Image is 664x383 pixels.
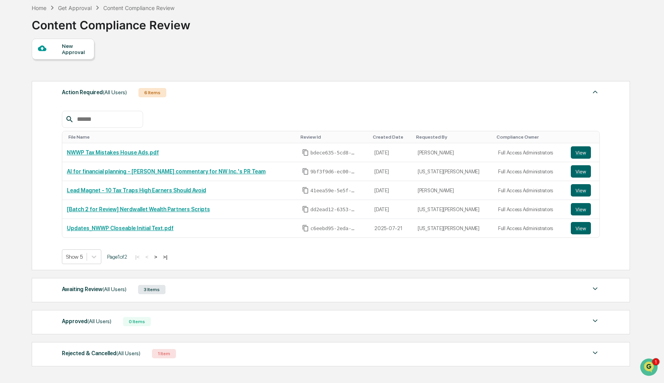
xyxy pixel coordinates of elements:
a: [Batch 2 for Review] Nerdwallet Wealth Partners Scripts [67,206,210,212]
button: >| [161,254,170,260]
a: View [571,222,595,234]
span: Data Lookup [15,152,49,159]
div: 3 Items [138,285,166,294]
button: > [152,254,160,260]
td: [DATE] [370,181,413,200]
span: 9bf3f9d6-ec00-4609-a326-e373718264ae [311,169,357,175]
td: Full Access Administrators [493,162,566,181]
div: Start new chat [35,59,127,67]
img: 1746055101610-c473b297-6a78-478c-a979-82029cc54cd1 [8,59,22,73]
span: [DATE] [68,105,84,111]
a: AI for financial planning - [PERSON_NAME] commentary for NW Inc.'s PR Team [67,168,266,175]
span: Copy Id [302,168,309,175]
img: 1746055101610-c473b297-6a78-478c-a979-82029cc54cd1 [15,105,22,112]
span: Copy Id [302,149,309,156]
td: [US_STATE][PERSON_NAME] [413,162,493,181]
a: View [571,203,595,215]
div: 🔎 [8,153,14,159]
button: View [571,146,591,159]
div: 0 Items [123,317,151,326]
div: Home [32,5,46,11]
button: View [571,165,591,178]
td: Full Access Administrators [493,181,566,200]
div: Approved [62,316,111,326]
td: [PERSON_NAME] [413,143,493,162]
td: Full Access Administrators [493,219,566,237]
span: 41eea59e-5e5f-4848-9402-d5c9ae3c02fc [311,188,357,194]
img: 8933085812038_c878075ebb4cc5468115_72.jpg [16,59,30,73]
div: 6 Items [138,88,166,97]
button: |< [133,254,142,260]
td: [PERSON_NAME] [413,181,493,200]
div: Rejected & Cancelled [62,348,140,358]
td: [DATE] [370,162,413,181]
input: Clear [20,35,128,43]
div: 1 Item [152,349,176,358]
span: Attestations [64,137,96,145]
div: Toggle SortBy [572,134,596,140]
span: Pylon [77,171,94,176]
img: caret [591,284,600,293]
button: View [571,203,591,215]
iframe: Open customer support [639,358,660,378]
td: Full Access Administrators [493,200,566,219]
div: Action Required [62,87,127,97]
span: bdece635-5cd8-4def-9915-736a71674fb4 [311,150,357,156]
div: 🖐️ [8,138,14,144]
div: New Approval [62,43,88,55]
a: 🔎Data Lookup [5,149,52,163]
button: View [571,184,591,197]
img: caret [591,316,600,325]
a: Updates_NWWP Closeable Initial Text.pdf [67,225,174,231]
a: 🗄️Attestations [53,134,99,148]
div: Awaiting Review [62,284,126,294]
span: Copy Id [302,187,309,194]
a: 🖐️Preclearance [5,134,53,148]
button: Start new chat [131,61,141,71]
span: Page 1 of 2 [107,254,127,260]
span: [PERSON_NAME] [24,105,63,111]
span: (All Users) [116,350,140,356]
p: How can we help? [8,16,141,29]
div: 🗄️ [56,138,62,144]
div: Toggle SortBy [68,134,294,140]
td: [US_STATE][PERSON_NAME] [413,200,493,219]
button: View [571,222,591,234]
a: Lead Magnet - 10 Tax Traps High Earners Should Avoid [67,187,206,193]
div: Content Compliance Review [32,12,190,32]
span: c6eebd95-2eda-47bf-a497-3eb1b7318b58 [311,225,357,232]
div: Content Compliance Review [103,5,174,11]
div: Toggle SortBy [416,134,490,140]
img: caret [591,348,600,358]
div: Toggle SortBy [373,134,410,140]
div: Toggle SortBy [497,134,563,140]
div: We're available if you need us! [35,67,106,73]
div: Get Approval [58,5,92,11]
a: View [571,184,595,197]
img: Jack Rasmussen [8,98,20,110]
span: Copy Id [302,225,309,232]
td: [DATE] [370,200,413,219]
span: (All Users) [103,89,127,95]
a: NWWP Tax Mistakes House Ads.pdf [67,149,159,156]
div: Toggle SortBy [300,134,367,140]
a: Powered byPylon [55,170,94,176]
img: caret [591,87,600,97]
span: Preclearance [15,137,50,145]
a: View [571,165,595,178]
span: dd2ead12-6353-41e4-9b21-1b0cf20a9be1 [311,207,357,213]
td: [US_STATE][PERSON_NAME] [413,219,493,237]
a: View [571,146,595,159]
span: Copy Id [302,206,309,213]
td: Full Access Administrators [493,143,566,162]
span: (All Users) [102,286,126,292]
span: (All Users) [87,318,111,324]
button: See all [120,84,141,93]
td: 2025-07-21 [370,219,413,237]
td: [DATE] [370,143,413,162]
span: • [64,105,67,111]
div: Past conversations [8,86,50,92]
button: < [143,254,151,260]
